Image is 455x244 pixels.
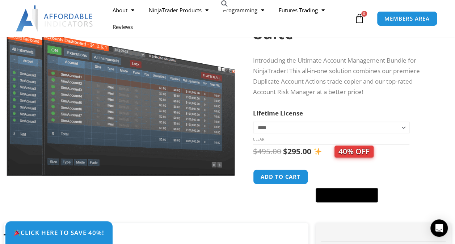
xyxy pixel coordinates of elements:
a: NinjaTrader Products [142,2,216,18]
a: Reviews [105,18,140,35]
img: 🎉 [14,230,20,236]
img: LogoAI | Affordable Indicators – NinjaTrader [16,5,94,31]
img: ✨ [314,148,321,155]
a: Clear options [253,137,264,142]
a: 0 [344,8,375,29]
bdi: 295.00 [283,146,311,156]
a: Programming [216,2,271,18]
span: Click Here to save 40%! [14,230,104,236]
nav: Menu [105,2,353,35]
div: Open Intercom Messenger [430,219,448,237]
a: About [105,2,142,18]
button: Buy with GPay [316,188,378,202]
button: Add to cart [253,169,308,184]
span: $ [283,146,287,156]
a: Futures Trading [271,2,332,18]
iframe: Secure express checkout frame [314,168,379,186]
a: 🎉Click Here to save 40%! [5,221,113,244]
span: $ [253,146,257,156]
label: Lifetime License [253,109,303,117]
p: Introducing the Ultimate Account Management Bundle for NinjaTrader! This all-in-one solution comb... [253,55,437,97]
iframe: PayPal Message 1 [253,207,437,213]
a: MEMBERS AREA [377,11,437,26]
span: MEMBERS AREA [384,16,430,21]
span: 0 [361,11,367,17]
span: 40% OFF [334,146,374,157]
bdi: 495.00 [253,146,281,156]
